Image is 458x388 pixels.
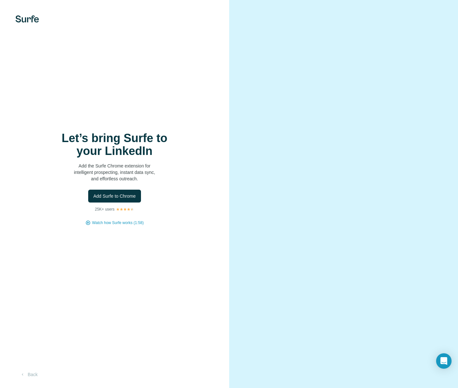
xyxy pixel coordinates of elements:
[50,132,179,158] h1: Let’s bring Surfe to your LinkedIn
[92,220,144,226] button: Watch how Surfe works (1:58)
[88,190,141,203] button: Add Surfe to Chrome
[15,15,39,23] img: Surfe's logo
[116,207,134,211] img: Rating Stars
[93,193,136,199] span: Add Surfe to Chrome
[50,163,179,182] p: Add the Surfe Chrome extension for intelligent prospecting, instant data sync, and effortless out...
[15,369,42,380] button: Back
[436,353,452,369] div: Open Intercom Messenger
[95,206,115,212] p: 25K+ users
